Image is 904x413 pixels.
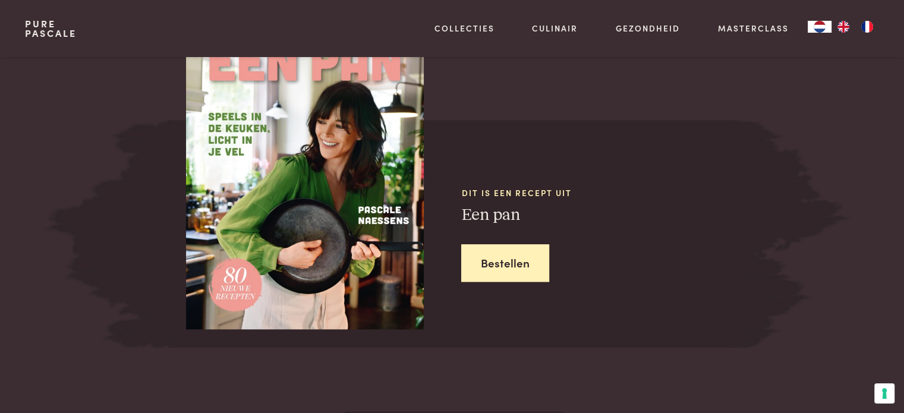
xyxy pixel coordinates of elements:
[808,21,831,33] a: NL
[855,21,879,33] a: FR
[461,244,549,282] a: Bestellen
[718,22,789,34] a: Masterclass
[461,205,736,226] h3: Een pan
[831,21,855,33] a: EN
[874,383,894,403] button: Uw voorkeuren voor toestemming voor trackingtechnologieën
[461,187,736,199] span: Dit is een recept uit
[532,22,578,34] a: Culinair
[808,21,831,33] div: Language
[808,21,879,33] aside: Language selected: Nederlands
[25,19,77,38] a: PurePascale
[434,22,494,34] a: Collecties
[831,21,879,33] ul: Language list
[616,22,680,34] a: Gezondheid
